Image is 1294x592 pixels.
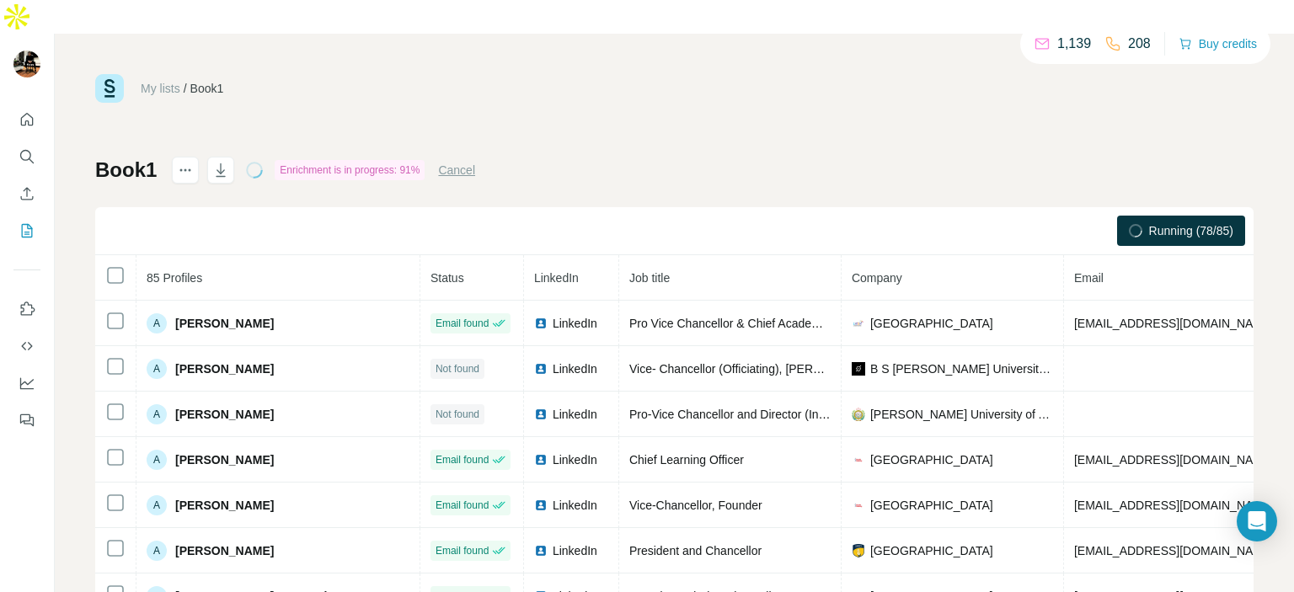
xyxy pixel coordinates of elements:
img: LinkedIn logo [534,408,548,421]
span: [PERSON_NAME] [175,360,274,377]
button: Cancel [438,162,475,179]
button: Feedback [13,405,40,435]
h1: Book1 [95,157,157,184]
img: LinkedIn logo [534,362,548,376]
span: [GEOGRAPHIC_DATA] [870,451,993,468]
span: Vice- Chancellor (Officiating), [PERSON_NAME], School of Life Sciences,Professor, Dept. Ecology E... [629,362,1223,376]
span: LinkedIn [553,451,597,468]
span: 85 Profiles [147,271,202,285]
span: LinkedIn [553,406,597,423]
div: Book1 [190,80,224,97]
button: Buy credits [1179,32,1257,56]
img: LinkedIn logo [534,453,548,467]
button: Dashboard [13,368,40,398]
span: [GEOGRAPHIC_DATA] [870,497,993,514]
span: [PERSON_NAME] [175,542,274,559]
p: 1,139 [1057,34,1091,54]
span: Not found [436,361,479,376]
img: Avatar [13,51,40,77]
span: LinkedIn [553,360,597,377]
div: A [147,495,167,515]
div: A [147,313,167,333]
span: President and Chancellor [629,544,762,557]
span: LinkedIn [553,497,597,514]
img: company-logo [852,499,865,512]
span: [GEOGRAPHIC_DATA] [870,542,993,559]
span: [PERSON_NAME] [175,315,274,332]
img: LinkedIn logo [534,544,548,557]
span: Not found [436,407,479,422]
button: Use Surfe API [13,331,40,361]
span: Job title [629,271,670,285]
a: My lists [141,82,180,95]
div: A [147,404,167,424]
img: company-logo [852,362,865,376]
span: Email found [436,543,489,558]
span: Email [1074,271,1104,285]
span: [EMAIL_ADDRESS][DOMAIN_NAME] [1074,453,1274,467]
span: Email found [436,498,489,513]
div: Enrichment is in progress: 91% [275,160,425,180]
span: Company [852,271,902,285]
span: Running (78/85) [1149,222,1233,239]
img: company-logo [852,317,865,330]
p: 208 [1128,34,1151,54]
div: A [147,450,167,470]
span: [PERSON_NAME] University of Agriculture Technology And Sciences SHUATS [870,406,1053,423]
span: [EMAIL_ADDRESS][DOMAIN_NAME] [1074,544,1274,557]
img: Surfe Logo [95,74,124,103]
button: Search [13,141,40,172]
span: LinkedIn [534,271,579,285]
span: B S [PERSON_NAME] University of science and Technology [870,360,1053,377]
span: [PERSON_NAME] [175,497,274,514]
img: company-logo [852,408,865,421]
img: LinkedIn logo [534,317,548,330]
span: LinkedIn [553,315,597,332]
span: [EMAIL_ADDRESS][DOMAIN_NAME] [1074,317,1274,330]
button: actions [172,157,199,184]
span: [GEOGRAPHIC_DATA] [870,315,993,332]
span: [PERSON_NAME] [175,406,274,423]
span: [PERSON_NAME] [175,451,274,468]
div: Open Intercom Messenger [1237,501,1277,541]
span: Status [430,271,464,285]
span: Email found [436,316,489,331]
img: company-logo [852,544,865,557]
button: Enrich CSV [13,179,40,209]
span: Email found [436,452,489,467]
img: company-logo [852,453,865,467]
span: Pro Vice Chancellor & Chief Academic Officer [629,317,868,330]
div: A [147,541,167,561]
li: / [184,80,187,97]
button: Use Surfe on LinkedIn [13,294,40,324]
span: Pro-Vice Chancellor and Director (Internal Quality Assurance and Assessment-IQAA) [629,408,1072,421]
button: My lists [13,216,40,246]
button: Quick start [13,104,40,135]
span: LinkedIn [553,542,597,559]
div: A [147,359,167,379]
span: Chief Learning Officer [629,453,744,467]
span: [EMAIL_ADDRESS][DOMAIN_NAME] [1074,499,1274,512]
span: Vice-Chancellor, Founder [629,499,762,512]
img: LinkedIn logo [534,499,548,512]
